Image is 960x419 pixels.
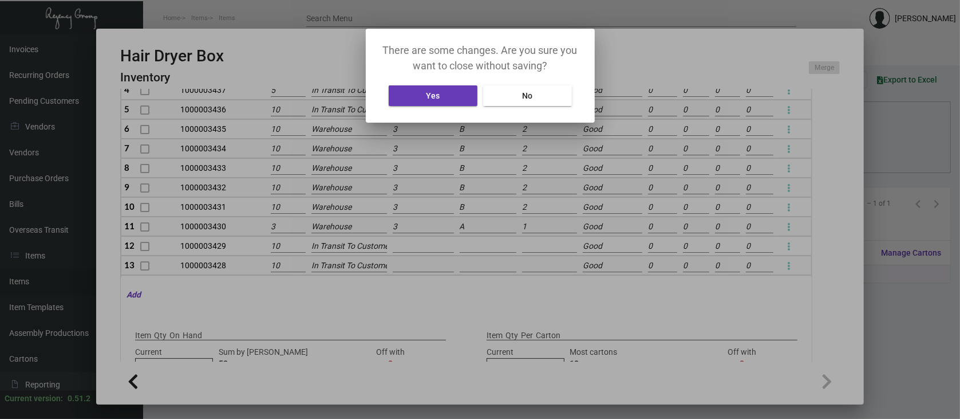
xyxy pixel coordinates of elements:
span: No [522,91,532,100]
button: Yes [389,85,477,106]
span: Yes [426,91,440,100]
p: There are some changes. Are you sure you want to close without saving? [380,42,581,73]
button: No [483,85,572,106]
div: 0.51.2 [68,393,90,405]
div: Current version: [5,393,63,405]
